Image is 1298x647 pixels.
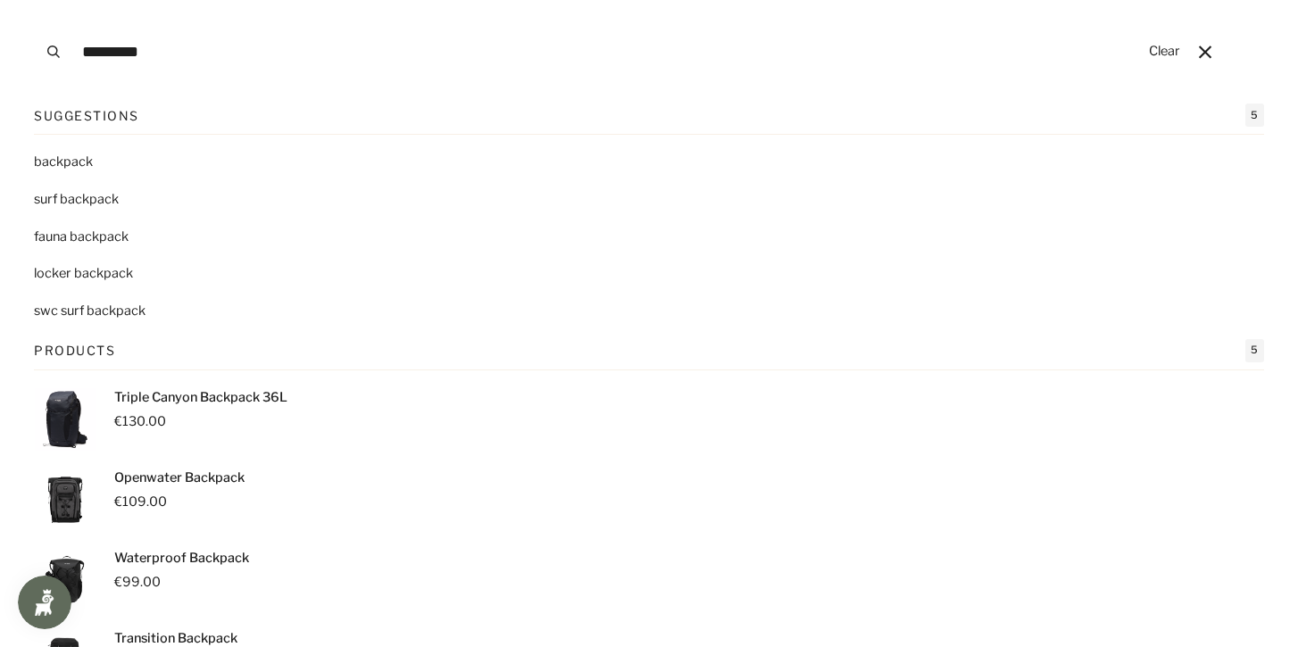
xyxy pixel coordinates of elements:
img: Triple Canyon Backpack 36L [34,388,96,451]
ul: Suggestions [34,153,1264,320]
p: Products [34,341,115,360]
a: fauna backpack [34,228,1264,247]
a: Openwater Backpack €109.00 [34,469,1264,531]
span: locker backpack [34,265,133,281]
img: Waterproof Backpack [34,549,96,611]
a: backpack [34,153,1264,172]
span: swc surf backpack [34,303,146,319]
span: 5 [1245,339,1264,362]
span: €130.00 [114,413,166,429]
a: locker backpack [34,264,1264,284]
span: surf backpack [34,191,119,207]
span: €99.00 [114,574,161,590]
span: fauna backpack [34,228,129,245]
span: 5 [1245,104,1264,127]
p: Suggestions [34,106,139,125]
span: €109.00 [114,494,167,510]
span: backpack [34,153,93,170]
p: Waterproof Backpack [114,549,249,568]
a: swc surf backpack [34,302,1264,321]
img: Openwater Backpack [34,469,96,531]
a: surf backpack [34,190,1264,210]
a: Waterproof Backpack €99.00 [34,549,1264,611]
iframe: Button to open loyalty program pop-up [18,576,71,629]
p: Triple Canyon Backpack 36L [114,388,287,408]
a: Triple Canyon Backpack 36L €130.00 [34,388,1264,451]
p: Openwater Backpack [114,469,245,488]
